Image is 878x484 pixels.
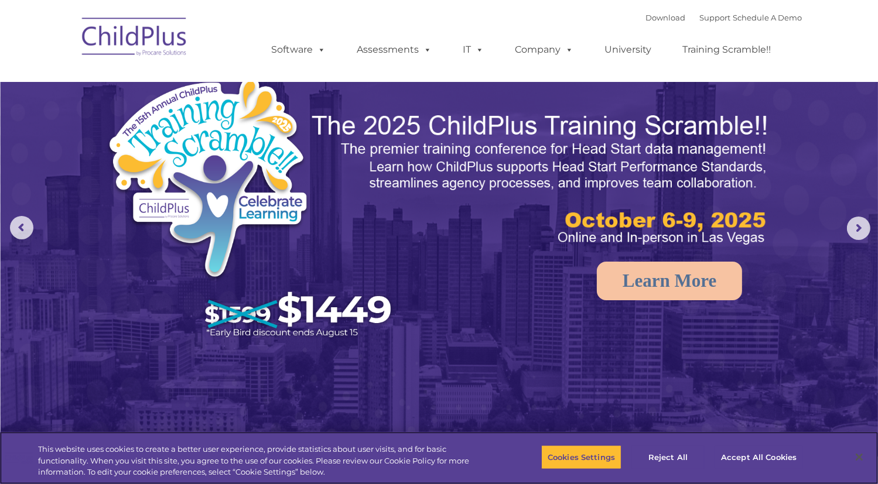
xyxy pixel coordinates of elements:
a: Learn More [597,262,742,300]
span: Phone number [163,125,213,134]
a: Support [700,13,731,22]
a: Schedule A Demo [733,13,802,22]
button: Close [846,444,872,470]
img: ChildPlus by Procare Solutions [76,9,193,68]
button: Accept All Cookies [715,445,803,469]
a: Download [646,13,686,22]
span: Last name [163,77,199,86]
a: University [593,38,664,61]
a: IT [452,38,496,61]
font: | [646,13,802,22]
button: Cookies Settings [541,445,621,469]
a: Assessments [346,38,444,61]
a: Company [504,38,586,61]
a: Software [260,38,338,61]
div: This website uses cookies to create a better user experience, provide statistics about user visit... [38,444,483,478]
button: Reject All [631,445,705,469]
a: Training Scramble!! [671,38,783,61]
